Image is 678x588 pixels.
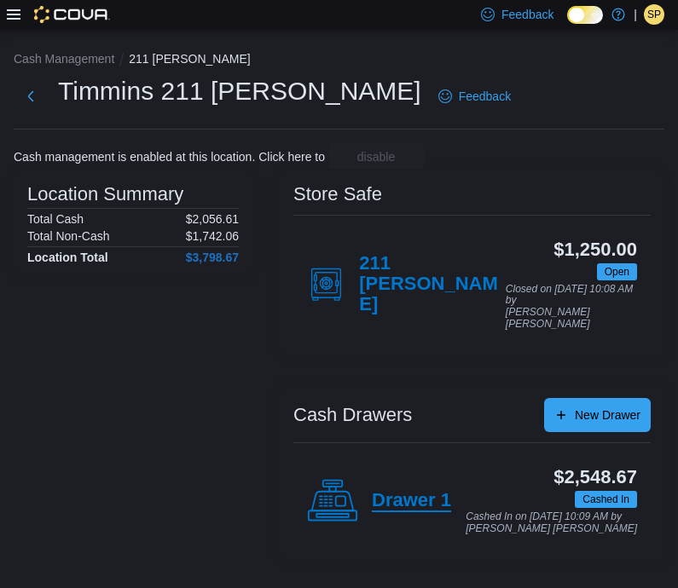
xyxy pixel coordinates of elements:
[647,4,661,25] span: SP
[567,6,603,24] input: Dark Mode
[553,239,637,260] h3: $1,250.00
[14,150,325,164] p: Cash management is enabled at this location. Click here to
[293,184,382,205] h3: Store Safe
[27,184,183,205] h3: Location Summary
[359,253,506,316] h4: 211 [PERSON_NAME]
[27,212,84,226] h6: Total Cash
[58,74,421,108] h1: Timmins 211 [PERSON_NAME]
[466,511,637,534] p: Cashed In on [DATE] 10:09 AM by [PERSON_NAME] [PERSON_NAME]
[644,4,664,25] div: Sarah Pieterse
[597,263,637,280] span: Open
[186,229,239,243] p: $1,742.06
[14,50,664,71] nav: An example of EuiBreadcrumbs
[575,491,637,508] span: Cashed In
[186,212,239,226] p: $2,056.61
[357,148,395,165] span: disable
[34,6,110,23] img: Cova
[328,143,424,170] button: disable
[186,251,239,264] h4: $3,798.67
[544,398,651,432] button: New Drawer
[506,284,637,331] p: Closed on [DATE] 10:08 AM by [PERSON_NAME] [PERSON_NAME]
[14,79,48,113] button: Next
[27,229,110,243] h6: Total Non-Cash
[582,492,629,507] span: Cashed In
[129,52,250,66] button: 211 [PERSON_NAME]
[553,467,637,487] h3: $2,548.67
[27,251,108,264] h4: Location Total
[372,490,451,512] h4: Drawer 1
[575,406,640,424] span: New Drawer
[567,24,568,25] span: Dark Mode
[14,52,114,66] button: Cash Management
[501,6,553,23] span: Feedback
[634,4,637,25] p: |
[605,264,629,280] span: Open
[293,405,412,425] h3: Cash Drawers
[432,79,518,113] a: Feedback
[459,88,511,105] span: Feedback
